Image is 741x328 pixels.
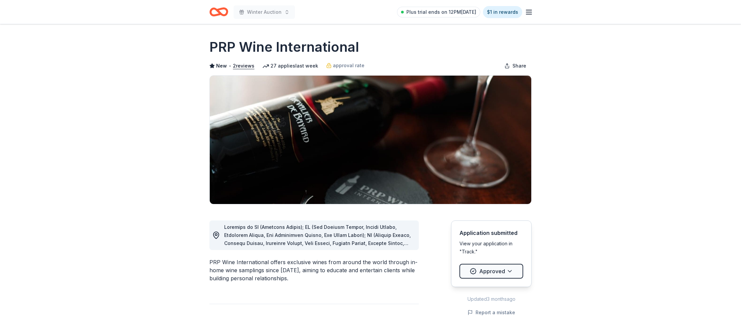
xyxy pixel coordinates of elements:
[209,258,419,282] div: PRP Wine International offers exclusive wines from around the world through in-home wine sampling...
[326,61,364,70] a: approval rate
[459,264,523,279] button: Approved
[216,62,227,70] span: New
[512,62,526,70] span: Share
[262,62,318,70] div: 27 applies last week
[459,240,523,256] div: View your application in "Track."
[467,309,515,317] button: Report a mistake
[209,38,359,56] h1: PRP Wine International
[451,295,532,303] div: Updated 3 months ago
[406,8,476,16] span: Plus trial ends on 12PM[DATE]
[210,76,531,204] img: Image for PRP Wine International
[459,229,523,237] div: Application submitted
[499,59,532,73] button: Share
[397,7,480,17] a: Plus trial ends on 12PM[DATE]
[483,6,522,18] a: $1 in rewards
[229,63,231,69] span: •
[479,267,505,276] span: Approved
[233,62,254,70] button: 2reviews
[234,5,295,19] button: Winter Auction
[333,61,364,70] span: approval rate
[209,4,228,20] a: Home
[247,8,282,16] span: Winter Auction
